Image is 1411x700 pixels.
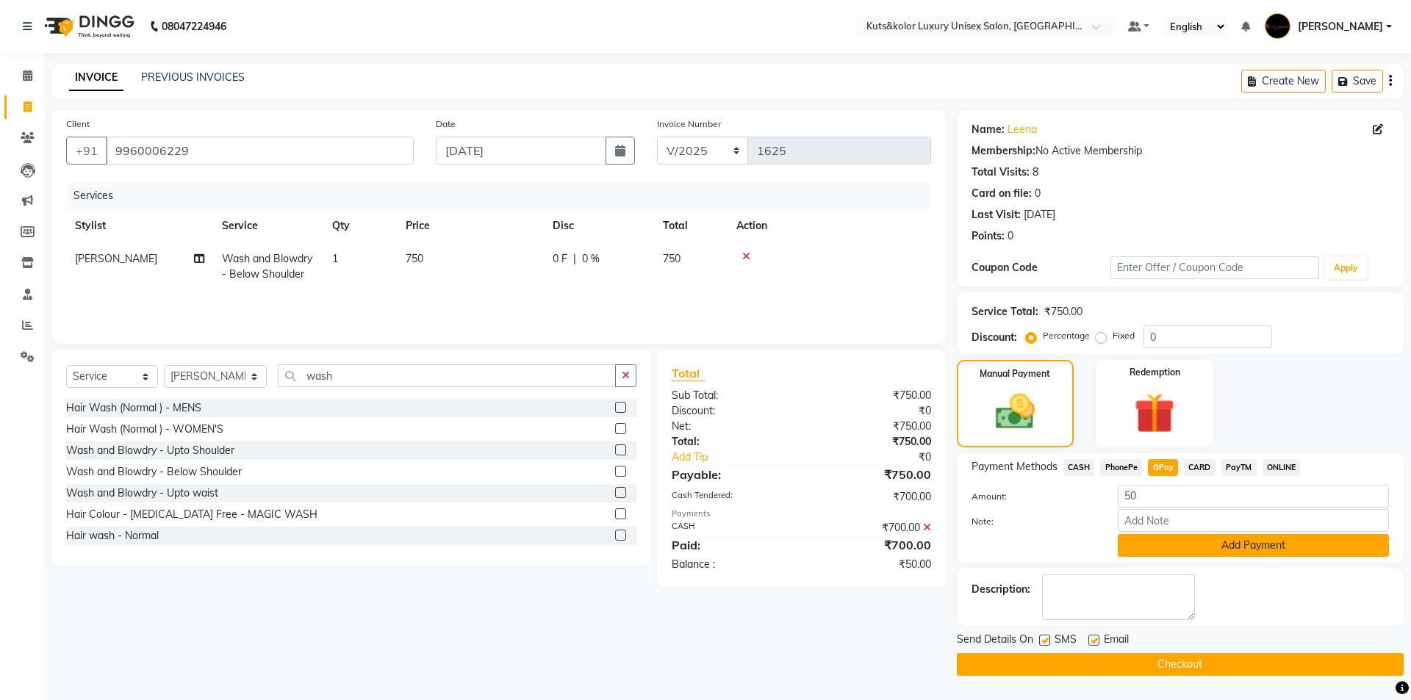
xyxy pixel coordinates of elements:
[657,118,721,131] label: Invoice Number
[1033,165,1038,180] div: 8
[1332,70,1383,93] button: Save
[66,464,242,480] div: Wash and Blowdry - Below Shoulder
[573,251,576,267] span: |
[972,228,1005,244] div: Points:
[1118,509,1389,532] input: Add Note
[1104,632,1129,650] span: Email
[1008,122,1037,137] a: Leena
[397,209,544,242] th: Price
[1113,329,1135,342] label: Fixed
[983,389,1047,434] img: _cash.svg
[980,367,1050,380] label: Manual Payment
[1024,207,1055,223] div: [DATE]
[728,209,931,242] th: Action
[972,459,1058,475] span: Payment Methods
[661,557,801,572] div: Balance :
[66,209,213,242] th: Stylist
[661,388,801,403] div: Sub Total:
[1035,186,1041,201] div: 0
[1184,459,1216,476] span: CARD
[661,489,801,505] div: Cash Tendered:
[66,443,234,458] div: Wash and Blowdry - Upto Shoulder
[1265,13,1290,39] img: Jasim Ansari
[66,422,223,437] div: Hair Wash (Normal ) - WOMEN'S
[672,366,705,381] span: Total
[544,209,654,242] th: Disc
[972,143,1035,159] div: Membership:
[661,520,801,535] div: CASH
[801,466,941,483] div: ₹750.00
[406,252,423,265] span: 750
[213,209,323,242] th: Service
[1118,534,1389,557] button: Add Payment
[972,186,1032,201] div: Card on file:
[801,388,941,403] div: ₹750.00
[801,536,941,554] div: ₹700.00
[801,520,941,535] div: ₹700.00
[661,403,801,419] div: Discount:
[278,364,616,387] input: Search or Scan
[332,252,338,265] span: 1
[972,304,1038,320] div: Service Total:
[1118,485,1389,508] input: Amount
[66,507,317,522] div: Hair Colour - [MEDICAL_DATA] Free - MAGIC WASH
[66,118,90,131] label: Client
[972,582,1030,597] div: Description:
[801,434,941,450] div: ₹750.00
[1008,228,1013,244] div: 0
[1130,366,1180,379] label: Redemption
[672,508,931,520] div: Payments
[1148,459,1178,476] span: GPay
[436,118,456,131] label: Date
[75,252,157,265] span: [PERSON_NAME]
[957,632,1033,650] span: Send Details On
[1298,19,1383,35] span: [PERSON_NAME]
[1044,304,1083,320] div: ₹750.00
[162,6,226,47] b: 08047224946
[68,182,942,209] div: Services
[801,419,941,434] div: ₹750.00
[661,536,801,554] div: Paid:
[661,419,801,434] div: Net:
[106,137,414,165] input: Search by Name/Mobile/Email/Code
[1063,459,1095,476] span: CASH
[323,209,397,242] th: Qty
[141,71,245,84] a: PREVIOUS INVOICES
[801,403,941,419] div: ₹0
[1121,388,1188,439] img: _gift.svg
[1100,459,1142,476] span: PhonePe
[1221,459,1257,476] span: PayTM
[972,207,1021,223] div: Last Visit:
[66,528,159,544] div: Hair wash - Normal
[957,653,1404,676] button: Checkout
[1325,257,1367,279] button: Apply
[661,466,801,483] div: Payable:
[961,515,1107,528] label: Note:
[972,143,1389,159] div: No Active Membership
[972,330,1017,345] div: Discount:
[66,400,201,416] div: Hair Wash (Normal ) - MENS
[972,122,1005,137] div: Name:
[661,450,825,465] a: Add Tip
[972,165,1030,180] div: Total Visits:
[1043,329,1090,342] label: Percentage
[663,252,681,265] span: 750
[66,486,218,501] div: Wash and Blowdry - Upto waist
[825,450,941,465] div: ₹0
[961,490,1107,503] label: Amount:
[222,252,312,281] span: Wash and Blowdry - Below Shoulder
[37,6,138,47] img: logo
[801,489,941,505] div: ₹700.00
[654,209,728,242] th: Total
[1241,70,1326,93] button: Create New
[1055,632,1077,650] span: SMS
[661,434,801,450] div: Total:
[801,557,941,572] div: ₹50.00
[66,137,107,165] button: +91
[582,251,600,267] span: 0 %
[69,65,123,91] a: INVOICE
[1263,459,1301,476] span: ONLINE
[553,251,567,267] span: 0 F
[1110,256,1319,279] input: Enter Offer / Coupon Code
[972,260,1110,275] div: Coupon Code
